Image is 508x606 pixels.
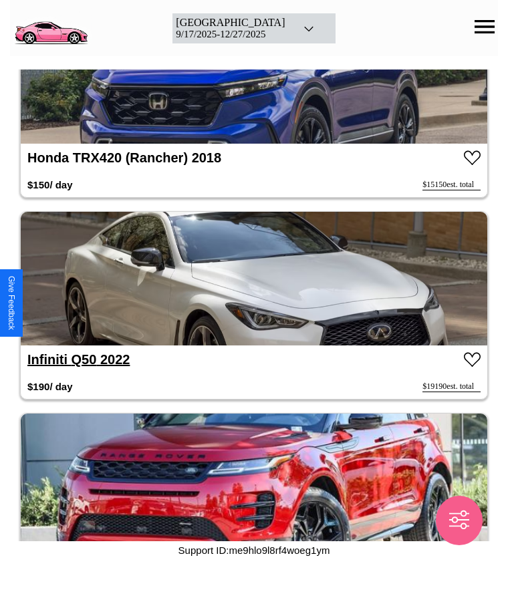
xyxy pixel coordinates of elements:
[27,352,130,367] a: Infiniti Q50 2022
[10,7,92,47] img: logo
[27,374,73,399] h3: $ 190 / day
[176,29,285,40] div: 9 / 17 / 2025 - 12 / 27 / 2025
[7,276,16,330] div: Give Feedback
[27,172,73,197] h3: $ 150 / day
[422,180,481,190] div: $ 15150 est. total
[27,150,221,165] a: Honda TRX420 (Rancher) 2018
[176,17,285,29] div: [GEOGRAPHIC_DATA]
[178,541,330,559] p: Support ID: me9hlo9l8rf4woeg1ym
[422,382,481,392] div: $ 19190 est. total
